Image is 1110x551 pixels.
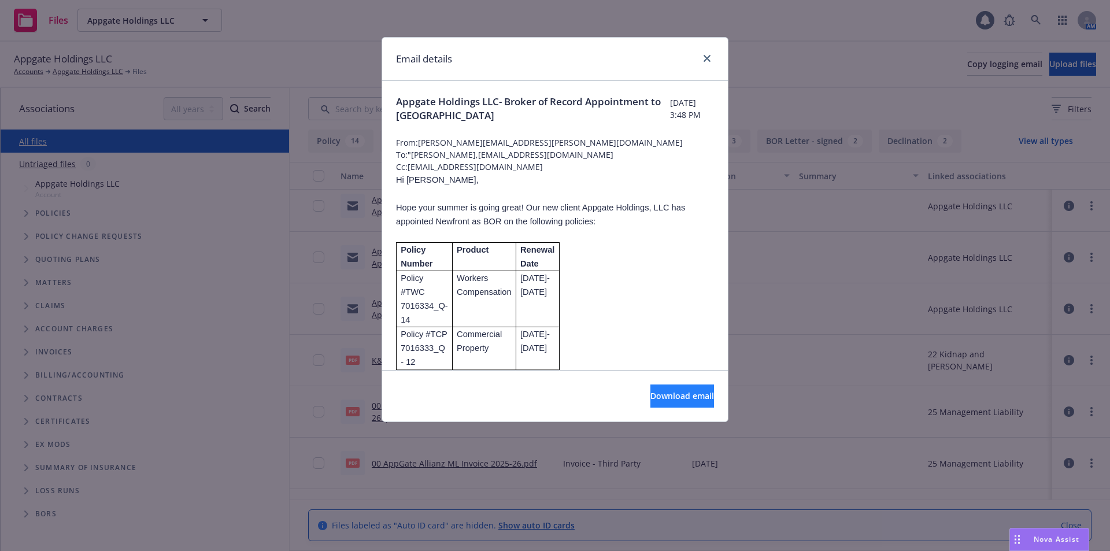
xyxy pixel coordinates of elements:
span: Product [457,245,489,254]
span: Hi [PERSON_NAME], [396,175,479,184]
span: [DATE]-[DATE] [520,330,550,353]
h1: Email details [396,51,452,66]
span: [DATE] 3:48 PM [670,97,714,121]
span: Cc: [EMAIL_ADDRESS][DOMAIN_NAME] [396,161,714,173]
span: Nova Assist [1034,534,1079,544]
span: Policy Number [401,245,432,268]
span: [DATE]-[DATE] [520,273,550,297]
div: Drag to move [1010,528,1024,550]
span: Workers Compensation [457,273,512,297]
span: To: "[PERSON_NAME],[EMAIL_ADDRESS][DOMAIN_NAME] [396,149,714,161]
button: Nova Assist [1009,528,1089,551]
a: close [700,51,714,65]
span: Appgate Holdings LLC- Broker of Record Appointment to [GEOGRAPHIC_DATA] [396,95,670,123]
span: Hope your summer is going great! Our new client Appgate Holdings, LLC has appointed Newfront as B... [396,203,685,226]
button: Download email [650,384,714,408]
span: Policy #TCP 7016333_Q - 12 [401,330,447,367]
span: Policy #TWC 7016334_Q-14 [401,273,448,324]
span: Commercial Property [457,330,502,353]
span: From: [PERSON_NAME][EMAIL_ADDRESS][PERSON_NAME][DOMAIN_NAME] [396,136,714,149]
span: Download email [650,390,714,401]
span: Renewal Date [520,245,554,268]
